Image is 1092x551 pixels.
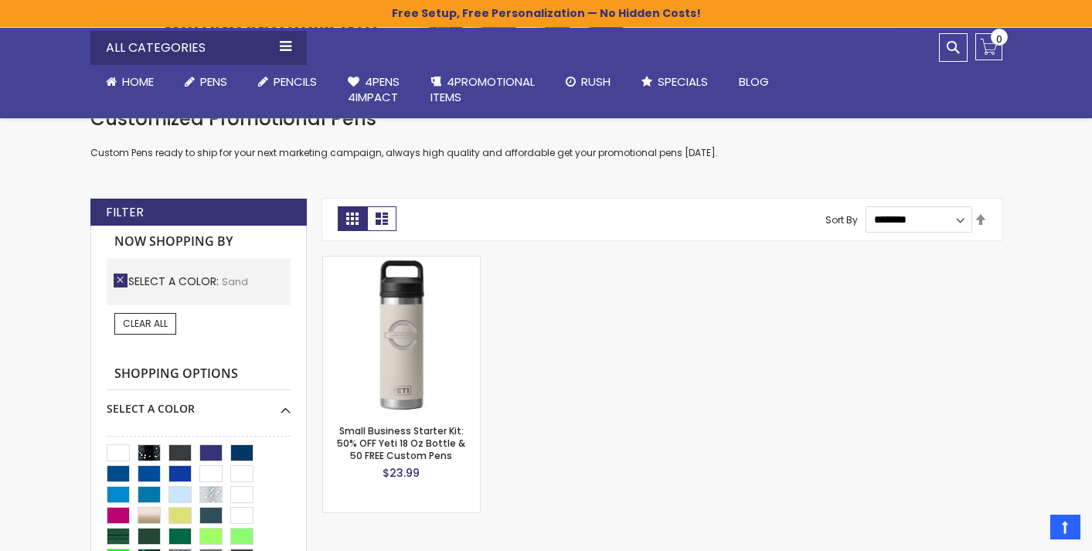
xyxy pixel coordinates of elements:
span: Rush [581,73,611,90]
a: Rush [550,65,626,99]
span: Blog [739,73,769,90]
a: 4PROMOTIONALITEMS [415,65,550,115]
strong: Grid [338,206,367,231]
span: Clear All [123,317,168,330]
a: Pens [169,65,243,99]
strong: Now Shopping by [107,226,291,258]
span: 4Pens 4impact [348,73,400,105]
a: Top [1050,515,1080,539]
span: $23.99 [383,465,420,481]
div: Custom Pens ready to ship for your next marketing campaign, always high quality and affordable ge... [90,107,1002,160]
a: Specials [626,65,723,99]
span: Select A Color [128,274,222,289]
label: Sort By [825,213,858,226]
a: Home [90,65,169,99]
h1: Customized Promotional Pens [90,107,1002,131]
div: All Categories [90,31,307,65]
span: 0 [996,32,1002,46]
a: Pencils [243,65,332,99]
a: Blog [723,65,784,99]
span: Specials [658,73,708,90]
a: Small Business Starter Kit: 50% OFF Yeti 18 Oz Bottle & 50 FREE Custom Pens [337,424,465,462]
strong: Filter [106,204,144,221]
a: Small Business Starter Kit: 50% OFF Yeti 18 Oz Bottle & 50 FREE Custom Pens-Sand [323,256,480,269]
span: Sand [222,275,248,288]
span: 4PROMOTIONAL ITEMS [430,73,535,105]
img: Small Business Starter Kit: 50% OFF Yeti 18 Oz Bottle & 50 FREE Custom Pens-Sand [323,257,480,413]
span: Pens [200,73,227,90]
strong: Shopping Options [107,358,291,391]
a: 4Pens4impact [332,65,415,115]
a: Clear All [114,313,176,335]
a: 0 [975,33,1002,60]
span: Pencils [274,73,317,90]
div: Select A Color [107,390,291,417]
span: Home [122,73,154,90]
